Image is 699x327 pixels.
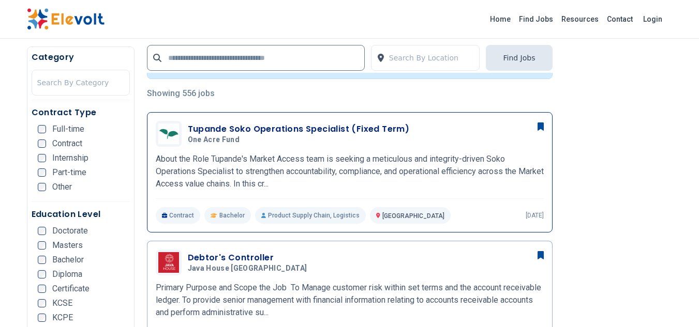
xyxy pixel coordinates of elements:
[526,211,544,220] p: [DATE]
[52,125,84,133] span: Full-time
[38,314,46,322] input: KCPE
[38,241,46,250] input: Masters
[32,208,130,221] h5: Education Level
[38,299,46,307] input: KCSE
[52,227,88,235] span: Doctorate
[52,256,84,264] span: Bachelor
[52,299,72,307] span: KCSE
[188,135,240,145] span: One Acre Fund
[52,314,73,322] span: KCPE
[38,139,46,148] input: Contract
[32,51,130,64] h5: Category
[637,9,668,29] a: Login
[188,264,307,273] span: Java House [GEOGRAPHIC_DATA]
[158,123,179,144] img: One Acre Fund
[603,11,637,27] a: Contact
[486,45,552,71] button: Find Jobs
[219,211,245,220] span: Bachelor
[52,270,82,278] span: Diploma
[38,256,46,264] input: Bachelor
[486,11,515,27] a: Home
[38,154,46,162] input: Internship
[515,11,557,27] a: Find Jobs
[38,285,46,293] input: Certificate
[156,207,201,224] p: Contract
[38,270,46,278] input: Diploma
[52,285,90,293] span: Certificate
[52,139,82,148] span: Contract
[38,183,46,191] input: Other
[156,153,544,190] p: About the Role Tupande's Market Access team is seeking a meticulous and integrity-driven Soko Ope...
[188,123,410,135] h3: Tupande Soko Operations Specialist (Fixed Term)
[156,121,544,224] a: One Acre FundTupande Soko Operations Specialist (Fixed Term)One Acre FundAbout the Role Tupande's...
[188,252,311,264] h3: Debtor's Controller
[52,241,83,250] span: Masters
[147,87,553,100] p: Showing 556 jobs
[52,154,88,162] span: Internship
[38,125,46,133] input: Full-time
[382,212,444,220] span: [GEOGRAPHIC_DATA]
[27,8,105,30] img: Elevolt
[255,207,366,224] p: Product Supply Chain, Logistics
[38,227,46,235] input: Doctorate
[158,252,179,273] img: Java House Africa
[38,168,46,177] input: Part-time
[156,282,544,319] p: Primary Purpose and Scope the Job To Manage customer risk within set terms and the account receiv...
[32,106,130,119] h5: Contract Type
[52,168,86,177] span: Part-time
[52,183,72,191] span: Other
[557,11,603,27] a: Resources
